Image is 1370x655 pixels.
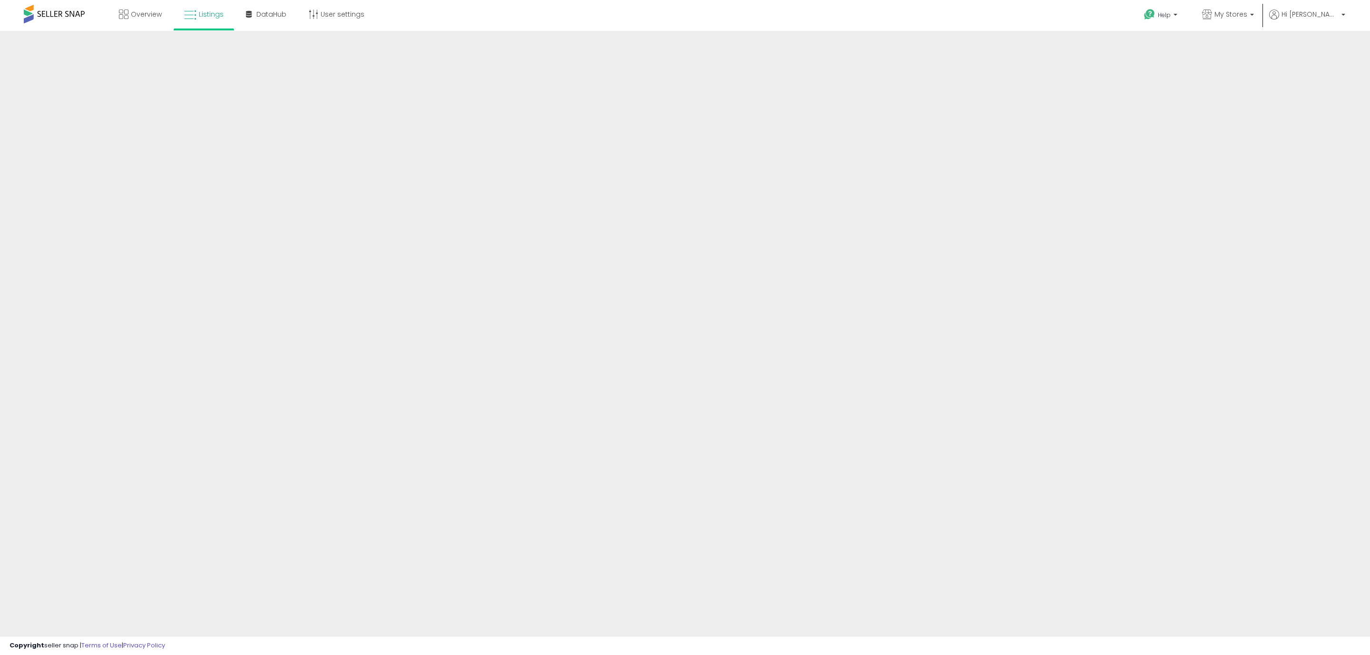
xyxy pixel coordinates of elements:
[1269,10,1345,31] a: Hi [PERSON_NAME]
[1158,11,1171,19] span: Help
[1214,10,1247,19] span: My Stores
[1282,10,1339,19] span: Hi [PERSON_NAME]
[131,10,162,19] span: Overview
[199,10,224,19] span: Listings
[256,10,286,19] span: DataHub
[1144,9,1155,20] i: Get Help
[1136,1,1187,31] a: Help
